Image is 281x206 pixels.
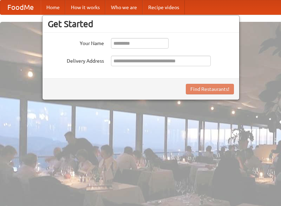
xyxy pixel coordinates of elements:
a: Home [41,0,65,14]
a: FoodMe [0,0,41,14]
label: Delivery Address [48,56,104,64]
label: Your Name [48,38,104,47]
a: How it works [65,0,105,14]
a: Recipe videos [143,0,185,14]
a: Who we are [105,0,143,14]
button: Find Restaurants! [186,84,234,94]
h3: Get Started [48,19,234,29]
